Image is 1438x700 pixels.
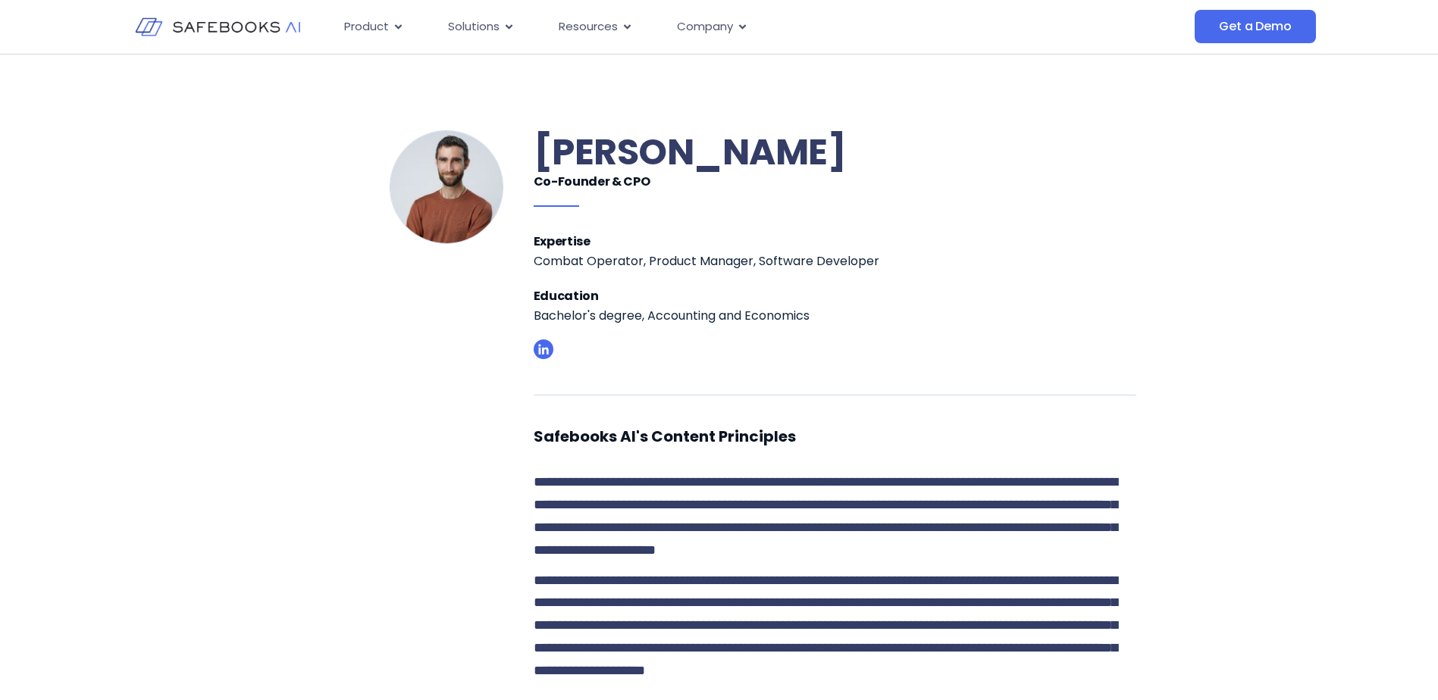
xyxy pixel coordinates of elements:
nav: Menu [332,12,1043,42]
h1: [PERSON_NAME] [534,130,1136,174]
h4: Safebooks AI's Content Principles [534,426,1136,447]
h6: Expertise [534,230,1136,254]
span: Solutions [448,18,500,36]
span: Product [344,18,389,36]
h6: Co-Founder & CPO [534,174,1136,190]
img: a man with a beard and a brown sweater [390,131,503,243]
span: Company [677,18,733,36]
p: Bachelor's degree, Accounting and Economics [534,308,1136,324]
span: Resources [559,18,618,36]
a: Get a Demo [1195,10,1315,43]
div: Menu Toggle [332,12,1043,42]
p: Combat Operator, Product Manager, Software Developer [534,254,1136,270]
span: Get a Demo [1219,19,1291,34]
h6: Education [534,284,1136,308]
